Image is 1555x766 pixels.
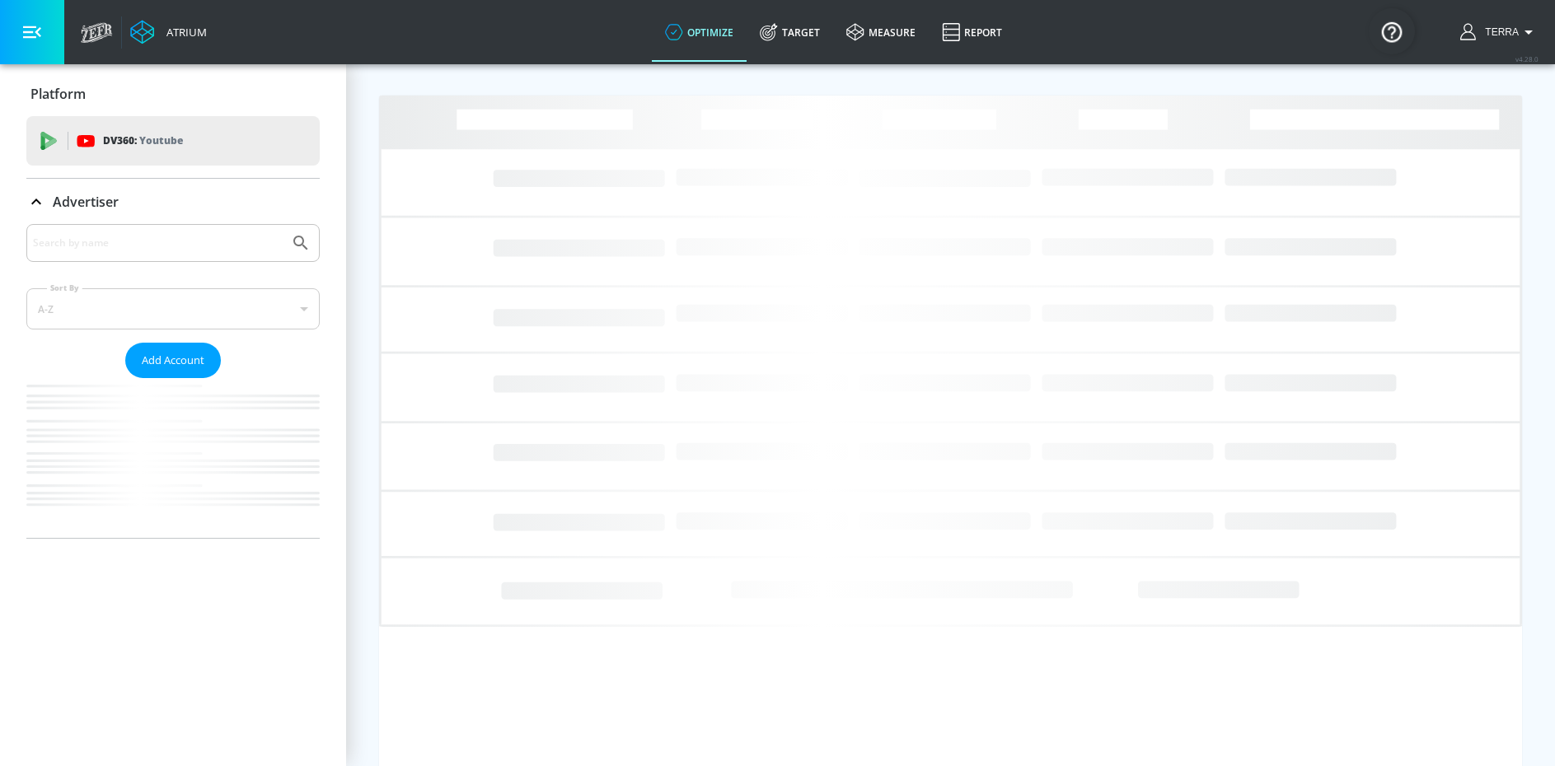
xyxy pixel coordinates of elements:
[160,25,207,40] div: Atrium
[1478,26,1519,38] span: login as: terra.richardson@zefr.com
[26,288,320,329] div: A-Z
[1515,54,1539,63] span: v 4.28.0
[139,132,183,149] p: Youtube
[142,351,204,370] span: Add Account
[26,224,320,538] div: Advertiser
[33,232,283,254] input: Search by name
[130,20,207,44] a: Atrium
[26,378,320,538] nav: list of Advertiser
[833,2,929,62] a: measure
[103,132,183,150] p: DV360:
[1369,8,1415,54] button: Open Resource Center
[26,116,320,166] div: DV360: Youtube
[47,283,82,293] label: Sort By
[1460,22,1539,42] button: Terra
[125,343,221,378] button: Add Account
[30,85,86,103] p: Platform
[26,179,320,225] div: Advertiser
[26,71,320,117] div: Platform
[929,2,1015,62] a: Report
[747,2,833,62] a: Target
[652,2,747,62] a: optimize
[53,193,119,211] p: Advertiser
